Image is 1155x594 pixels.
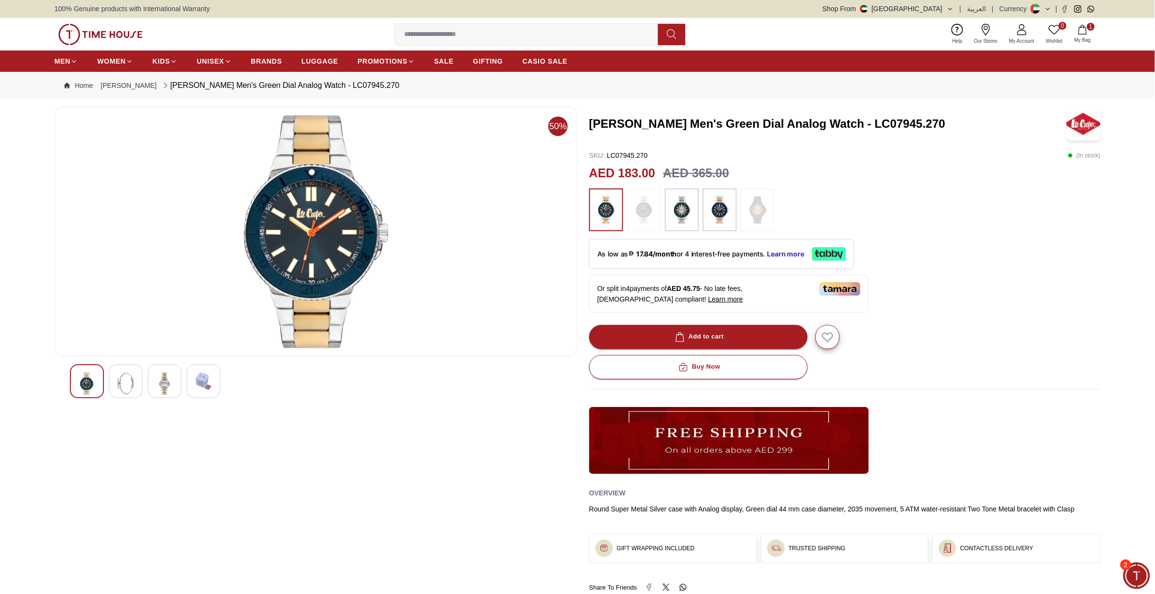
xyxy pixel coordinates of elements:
a: [PERSON_NAME] [101,81,156,90]
span: New Enquiry [105,200,151,209]
h2: AED 183.00 [589,164,655,183]
img: ... [594,193,618,226]
div: Chat Widget [1123,562,1150,589]
h3: CONTACTLESS DELIVERY [960,544,1033,552]
img: ... [58,24,143,45]
a: LUGGAGE [302,52,339,70]
p: ( In stock ) [1068,151,1101,160]
div: [PERSON_NAME] Men's Green Dial Analog Watch - LC07945.270 [161,80,400,91]
img: ... [708,193,732,226]
a: PROMOTIONS [357,52,415,70]
span: Wishlist [1042,37,1067,45]
div: Currency [1000,4,1031,14]
img: Profile picture of Zoe [30,9,46,25]
span: Please share details about your preferred watch (model name, pricing preferences, movement etc.) ... [17,243,150,299]
img: Lee Cooper Men's Green Dial Analog Watch - LC07945.270 [156,373,173,395]
span: 1 [1087,23,1095,31]
span: CASIO SALE [523,56,568,66]
span: BRANDS [251,56,282,66]
button: 1My Bag [1069,23,1097,46]
a: CASIO SALE [523,52,568,70]
button: Buy Now [589,355,808,379]
em: Back [7,7,27,27]
a: WOMEN [97,52,133,70]
span: MEN [54,56,70,66]
span: My Bag [1070,36,1095,44]
h3: AED 365.00 [663,164,729,183]
img: ... [771,543,781,553]
img: Lee Cooper Men's Green Dial Analog Watch - LC07945.270 [195,373,212,390]
span: 04:09 PM [130,295,154,301]
span: SALE [434,56,454,66]
img: United Arab Emirates [860,5,868,13]
span: PROMOTIONS [357,56,408,66]
span: KIDS [153,56,170,66]
div: Or split in 4 payments of - No late fees, [DEMOGRAPHIC_DATA] compliant! [589,275,869,313]
h3: TRUSTED SHIPPING [789,544,846,552]
span: 04:09 PM [130,162,154,168]
em: End chat [177,318,185,325]
img: Lee Cooper Men's Green Dial Analog Watch - LC07945.270 [1067,107,1101,141]
img: Tamara [819,282,861,296]
h3: GIFT WRAPPING INCLUDED [617,544,695,552]
a: Home [64,81,93,90]
a: KIDS [153,52,177,70]
a: Help [947,22,968,47]
a: Our Stores [968,22,1003,47]
img: ... [670,193,694,226]
p: LC07945.270 [589,151,648,160]
button: Shop From[GEOGRAPHIC_DATA] [823,4,954,14]
span: UNISEX [197,56,224,66]
em: Mute [159,316,175,326]
span: | [960,4,962,14]
button: Add to cart [589,325,808,349]
a: UNISEX [197,52,231,70]
em: Smiley [171,356,187,372]
div: [PERSON_NAME] [51,13,162,22]
img: Lee Cooper Men's Green Dial Analog Watch - LC07945.270 [63,115,569,348]
div: [PERSON_NAME] [10,225,192,235]
span: Hello! I'm your Time House Watches Support Assistant. How can I assist you [DATE]? [17,134,149,166]
a: BRANDS [251,52,282,70]
span: 100% Genuine products with International Warranty [54,4,210,14]
span: 0 [1059,22,1067,30]
img: ... [943,543,952,553]
h3: [PERSON_NAME] Men's Green Dial Analog Watch - LC07945.270 [589,116,1058,132]
span: Share To Friends [589,583,637,593]
img: Lee Cooper Men's Green Dial Analog Watch - LC07945.270 [117,373,135,395]
img: ... [632,193,656,226]
img: ... [746,193,770,226]
span: 2 [1121,560,1131,570]
a: Whatsapp [1087,5,1095,13]
a: GIFTING [473,52,503,70]
a: SALE [434,52,454,70]
a: Facebook [1061,5,1069,13]
nav: Breadcrumb [54,72,1101,99]
button: العربية [967,4,986,14]
span: Learn more [708,295,743,303]
div: Add to cart [673,331,724,342]
span: WOMEN [97,56,126,66]
img: Lee Cooper Men's Green Dial Analog Watch - LC07945.270 [78,373,96,395]
span: 04:09 PM [154,205,179,211]
textarea: We are here to help you [2,328,192,376]
span: | [1055,4,1057,14]
img: ... [589,407,869,474]
span: | [992,4,994,14]
a: MEN [54,52,78,70]
span: LUGGAGE [302,56,339,66]
a: 0Wishlist [1040,22,1069,47]
div: Buy Now [677,361,720,373]
span: AED 45.75 [667,285,700,292]
div: [PERSON_NAME] [10,116,192,126]
span: Help [949,37,967,45]
h2: Overview [589,486,626,500]
span: GIFTING [473,56,503,66]
span: SKU : [589,152,605,159]
span: Our Stores [970,37,1002,45]
a: Instagram [1074,5,1082,13]
div: Round Super Metal Silver case with Analog display, Green dial 44 mm case diameter, 2035 movement,... [589,504,1101,514]
span: My Account [1005,37,1038,45]
span: 50% [548,117,568,136]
